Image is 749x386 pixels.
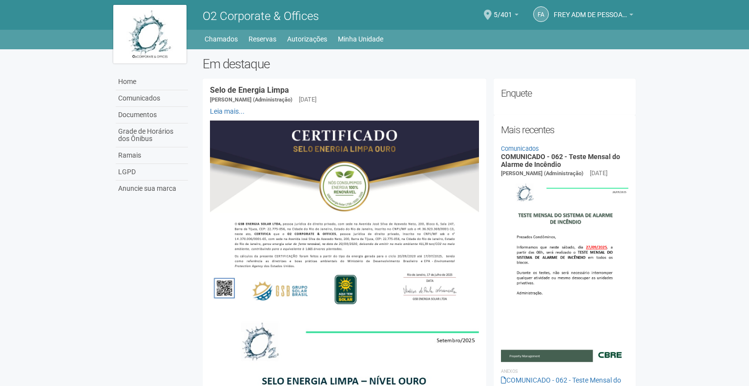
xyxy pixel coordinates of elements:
a: Reservas [249,32,276,46]
span: [PERSON_NAME] (Administração) [210,97,292,103]
li: Anexos [501,367,628,376]
img: COMUNICADO%20-%20054%20-%20Selo%20de%20Energia%20Limpa%20-%20P%C3%A1g.%202.jpg [210,121,479,311]
h2: Enquete [501,86,628,101]
a: LGPD [116,164,188,181]
span: O2 Corporate & Offices [203,9,319,23]
a: Home [116,74,188,90]
a: FREY ADM DE PESSOAL LTDA [554,12,633,20]
a: Anuncie sua marca [116,181,188,197]
a: Comunicados [116,90,188,107]
img: COMUNICADO%20-%20062%20-%20Teste%20Mensal%20do%20Alarme%20de%20Inc%C3%AAndio.jpg [501,178,628,362]
h2: Mais recentes [501,122,628,137]
a: Comunicados [501,145,539,152]
a: Autorizações [287,32,327,46]
a: Leia mais... [210,107,245,115]
a: Minha Unidade [338,32,383,46]
h2: Em destaque [203,57,636,71]
a: COMUNICADO - 062 - Teste Mensal do Alarme de Incêndio [501,153,620,168]
a: FA [533,6,549,22]
span: 5/401 [494,1,512,19]
span: FREY ADM DE PESSOAL LTDA [554,1,627,19]
img: logo.jpg [113,5,187,63]
a: Selo de Energia Limpa [210,85,289,95]
span: [PERSON_NAME] (Administração) [501,170,583,177]
a: 5/401 [494,12,519,20]
a: Chamados [205,32,238,46]
div: [DATE] [299,95,316,104]
a: Documentos [116,107,188,123]
div: [DATE] [590,169,607,178]
a: Grade de Horários dos Ônibus [116,123,188,147]
a: Ramais [116,147,188,164]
